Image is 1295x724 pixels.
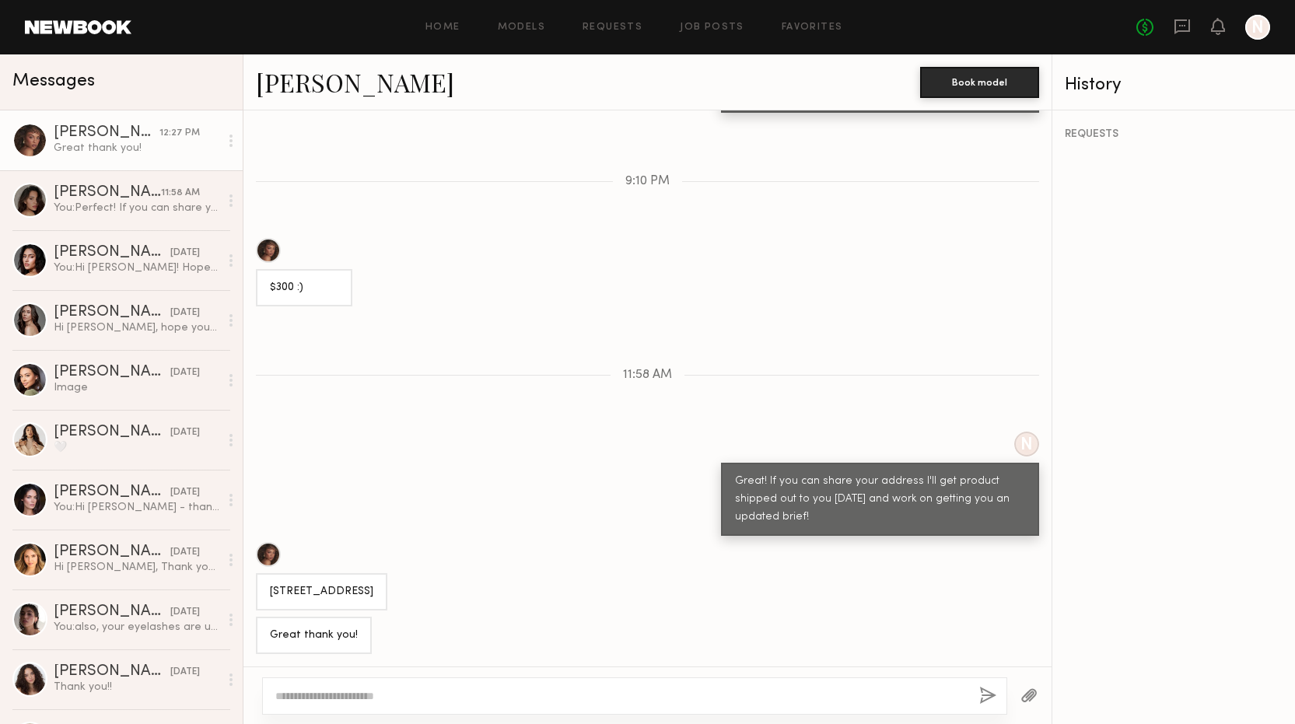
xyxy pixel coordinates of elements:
div: 🤍 [54,440,219,455]
div: Hi [PERSON_NAME], Thank you for your transparency regarding this. I have already filmed a signifi... [54,560,219,575]
div: 12:27 PM [159,126,200,141]
a: Requests [583,23,642,33]
div: [PERSON_NAME] [54,425,170,440]
div: [DATE] [170,485,200,500]
div: [PERSON_NAME] [54,365,170,380]
span: Messages [12,72,95,90]
div: [DATE] [170,306,200,320]
div: Hi [PERSON_NAME], hope you are doing good! Thank you for reaching out and thank you for interest.... [54,320,219,335]
a: [PERSON_NAME] [256,65,454,99]
a: Models [498,23,545,33]
div: [PERSON_NAME] [54,125,159,141]
div: Image [54,380,219,395]
span: 11:58 AM [623,369,672,382]
div: Great thank you! [54,141,219,156]
a: Home [425,23,460,33]
div: History [1065,76,1283,94]
div: [DATE] [170,545,200,560]
div: $300 :) [270,279,338,297]
div: [DATE] [170,246,200,261]
div: [PERSON_NAME] [54,544,170,560]
div: [PERSON_NAME] [54,664,170,680]
a: Job Posts [680,23,744,33]
span: 9:10 PM [625,175,670,188]
div: [DATE] [170,665,200,680]
div: 11:58 AM [161,186,200,201]
div: You: Hi [PERSON_NAME] - thank you. It is slightly cut off at the very beginning so if you have th... [54,500,219,515]
div: Great thank you! [270,627,358,645]
button: Book model [920,67,1039,98]
div: You: also, your eyelashes are unreal btw - you could easily sell me on whatever you use to get th... [54,620,219,635]
div: [PERSON_NAME] [54,185,161,201]
div: [DATE] [170,425,200,440]
div: You: Perfect! If you can share your address I'll get product shipped out to you [DATE] and work o... [54,201,219,215]
div: REQUESTS [1065,129,1283,140]
div: [STREET_ADDRESS] [270,583,373,601]
div: [PERSON_NAME] [54,484,170,500]
div: [DATE] [170,605,200,620]
a: Book model [920,75,1039,88]
div: [PERSON_NAME] [54,604,170,620]
div: [PERSON_NAME] [54,245,170,261]
div: Great! If you can share your address I'll get product shipped out to you [DATE] and work on getti... [735,473,1025,526]
div: [PERSON_NAME] [54,305,170,320]
a: N [1245,15,1270,40]
div: Thank you!! [54,680,219,694]
a: Favorites [782,23,843,33]
div: [DATE] [170,365,200,380]
div: You: Hi [PERSON_NAME]! Hope you're well :) I'm Ela, creative producer for Act+Acre. We have an up... [54,261,219,275]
